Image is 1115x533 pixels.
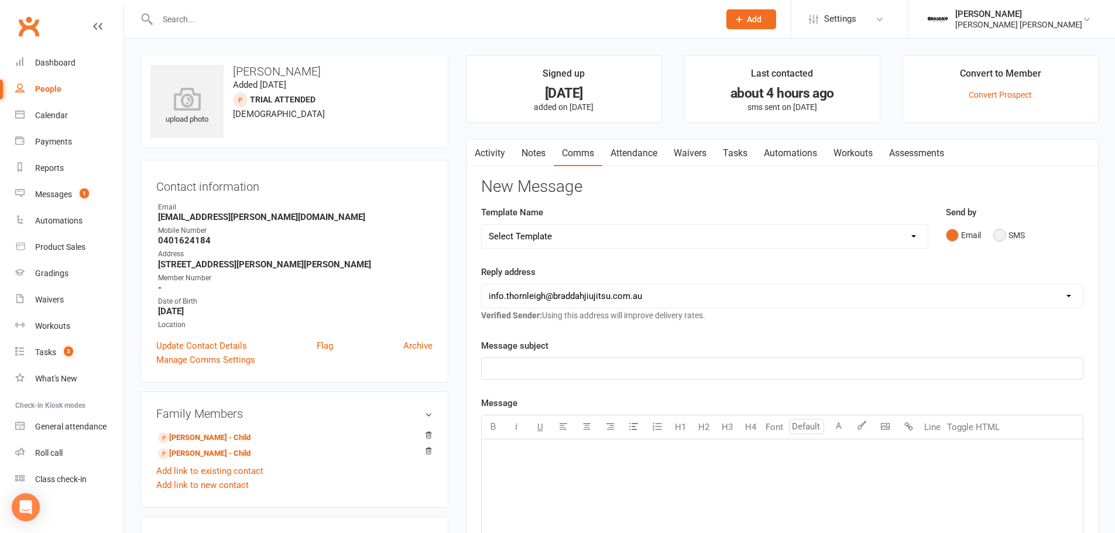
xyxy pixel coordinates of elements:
button: A [827,415,850,439]
div: Product Sales [35,242,85,252]
p: sms sent on [DATE] [695,102,869,112]
a: Tasks 3 [15,339,123,366]
div: [PERSON_NAME] [PERSON_NAME] [955,19,1082,30]
a: Convert Prospect [969,90,1032,99]
button: Line [921,415,944,439]
a: Add link to existing contact [156,464,263,478]
div: Automations [35,216,83,225]
button: Email [946,224,981,246]
input: Search... [154,11,711,27]
div: [DATE] [477,87,651,99]
div: Address [158,249,433,260]
a: [PERSON_NAME] - Child [158,448,251,460]
div: Reports [35,163,64,173]
div: Class check-in [35,474,87,484]
h3: Contact information [156,176,433,193]
strong: [EMAIL_ADDRESS][PERSON_NAME][DOMAIN_NAME] [158,212,433,222]
label: Send by [946,205,976,219]
a: Flag [317,339,333,353]
button: SMS [993,224,1025,246]
div: Waivers [35,295,64,304]
div: Messages [35,190,72,199]
div: about 4 hours ago [695,87,869,99]
a: Attendance [602,140,665,167]
div: Mobile Number [158,225,433,236]
div: Open Intercom Messenger [12,493,40,521]
input: Default [789,419,824,434]
label: Template Name [481,205,543,219]
strong: 0401624184 [158,235,433,246]
button: Add [726,9,776,29]
h3: [PERSON_NAME] [150,65,438,78]
span: 3 [64,346,73,356]
div: Gradings [35,269,68,278]
div: Date of Birth [158,296,433,307]
label: Message [481,396,517,410]
div: Signed up [543,66,585,87]
button: Font [763,415,786,439]
button: H1 [669,415,692,439]
button: H2 [692,415,716,439]
h3: New Message [481,178,1083,196]
a: What's New [15,366,123,392]
div: Email [158,202,433,213]
a: Tasks [715,140,756,167]
img: thumb_image1722295729.png [926,8,949,31]
div: Convert to Member [960,66,1041,87]
div: Tasks [35,348,56,357]
a: Activity [466,140,513,167]
p: added on [DATE] [477,102,651,112]
strong: [DATE] [158,306,433,317]
a: People [15,76,123,102]
div: [PERSON_NAME] [955,9,1082,19]
a: Workouts [15,313,123,339]
span: 1 [80,188,89,198]
time: Added [DATE] [233,80,286,90]
button: Toggle HTML [944,415,1003,439]
a: Waivers [15,287,123,313]
strong: Verified Sender: [481,311,542,320]
div: People [35,84,61,94]
a: Update Contact Details [156,339,247,353]
a: Clubworx [14,12,43,41]
a: Automations [756,140,825,167]
button: U [529,415,552,439]
span: Settings [824,6,856,32]
span: U [537,422,543,432]
a: Class kiosk mode [15,466,123,493]
a: Dashboard [15,50,123,76]
button: H4 [739,415,763,439]
span: Trial Attended [250,95,315,104]
a: Automations [15,208,123,234]
div: Dashboard [35,58,76,67]
a: [PERSON_NAME] - Child [158,432,251,444]
a: Manage Comms Settings [156,353,255,367]
strong: - [158,283,433,293]
a: Notes [513,140,554,167]
a: Archive [403,339,433,353]
div: Payments [35,137,72,146]
div: Location [158,319,433,331]
div: General attendance [35,422,107,431]
div: What's New [35,374,77,383]
div: Member Number [158,273,433,284]
div: Last contacted [751,66,813,87]
a: Waivers [665,140,715,167]
a: Comms [554,140,602,167]
label: Message subject [481,339,548,353]
a: Gradings [15,260,123,287]
div: Workouts [35,321,70,331]
button: H3 [716,415,739,439]
span: [DEMOGRAPHIC_DATA] [233,109,325,119]
a: Calendar [15,102,123,129]
h3: Family Members [156,407,433,420]
strong: [STREET_ADDRESS][PERSON_NAME][PERSON_NAME] [158,259,433,270]
span: Add [747,15,761,24]
a: Roll call [15,440,123,466]
span: Using this address will improve delivery rates. [481,311,705,320]
a: General attendance kiosk mode [15,414,123,440]
div: Calendar [35,111,68,120]
a: Payments [15,129,123,155]
div: upload photo [150,87,224,126]
a: Assessments [881,140,952,167]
